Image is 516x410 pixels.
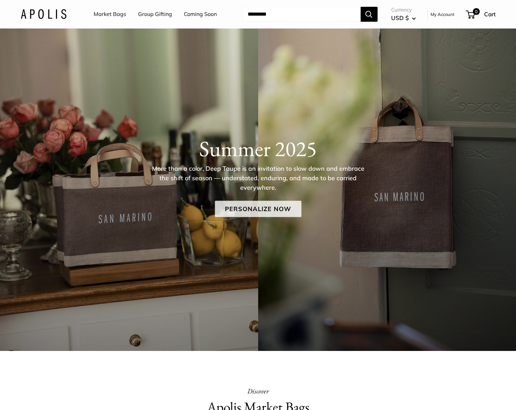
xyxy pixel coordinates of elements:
a: Group Gifting [138,9,172,19]
a: Market Bags [94,9,126,19]
img: Apolis [21,9,66,19]
a: 0 Cart [466,9,496,20]
a: My Account [431,10,455,18]
button: USD $ [391,13,416,23]
span: Cart [484,11,496,18]
p: More than a color, Deep Taupe is an invitation to slow down and embrace the shift of season — und... [148,164,368,192]
span: USD $ [391,14,409,21]
span: Currency [391,5,416,15]
a: Personalize Now [215,201,301,217]
h1: Summer 2025 [21,135,496,161]
button: Search [361,7,378,22]
p: Discover [139,385,377,397]
a: Coming Soon [184,9,217,19]
input: Search... [242,7,361,22]
span: 0 [473,8,479,15]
